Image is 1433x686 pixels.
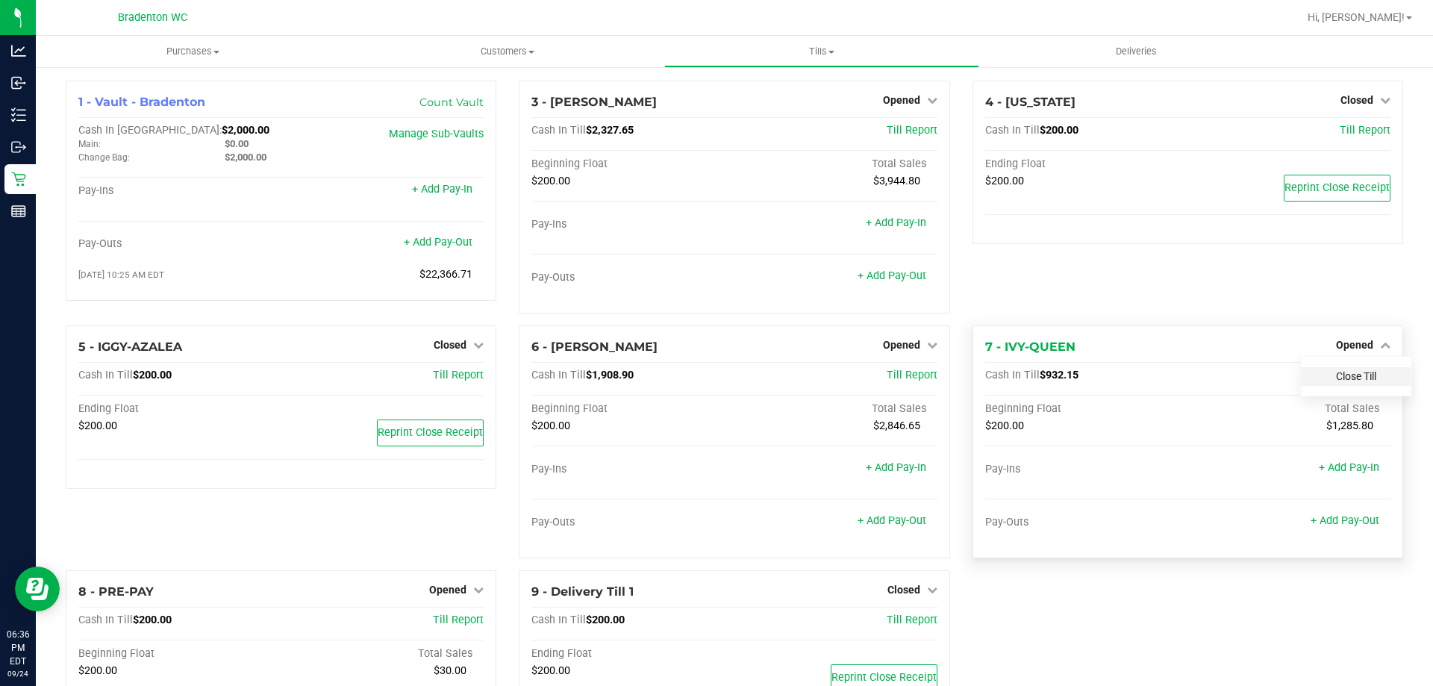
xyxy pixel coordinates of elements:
[531,584,634,599] span: 9 - Delivery Till 1
[11,140,26,155] inline-svg: Outbound
[831,671,937,684] span: Reprint Close Receipt
[377,420,484,446] button: Reprint Close Receipt
[866,216,926,229] a: + Add Pay-In
[985,516,1188,529] div: Pay-Outs
[1284,175,1390,202] button: Reprint Close Receipt
[985,175,1024,187] span: $200.00
[1096,45,1177,58] span: Deliveries
[985,158,1188,171] div: Ending Float
[531,516,734,529] div: Pay-Outs
[225,152,266,163] span: $2,000.00
[531,158,734,171] div: Beginning Float
[7,628,29,668] p: 06:36 PM EDT
[78,340,182,354] span: 5 - IGGY-AZALEA
[734,158,937,171] div: Total Sales
[1319,461,1379,474] a: + Add Pay-In
[1187,402,1390,416] div: Total Sales
[404,236,472,249] a: + Add Pay-Out
[389,128,484,140] a: Manage Sub-Vaults
[664,36,978,67] a: Tills
[887,614,937,626] a: Till Report
[350,36,664,67] a: Customers
[378,426,483,439] span: Reprint Close Receipt
[1336,370,1376,382] a: Close Till
[873,420,920,432] span: $2,846.65
[351,45,664,58] span: Customers
[281,647,484,661] div: Total Sales
[78,584,154,599] span: 8 - PRE-PAY
[887,124,937,137] a: Till Report
[133,369,172,381] span: $200.00
[419,96,484,109] a: Count Vault
[433,614,484,626] a: Till Report
[531,614,586,626] span: Cash In Till
[78,420,117,432] span: $200.00
[531,664,570,677] span: $200.00
[1336,339,1373,351] span: Opened
[858,269,926,282] a: + Add Pay-Out
[887,584,920,596] span: Closed
[531,647,734,661] div: Ending Float
[78,664,117,677] span: $200.00
[531,124,586,137] span: Cash In Till
[1340,124,1390,137] a: Till Report
[78,614,133,626] span: Cash In Till
[78,184,281,198] div: Pay-Ins
[11,43,26,58] inline-svg: Analytics
[434,664,466,677] span: $30.00
[429,584,466,596] span: Opened
[1311,514,1379,527] a: + Add Pay-Out
[985,420,1024,432] span: $200.00
[433,369,484,381] a: Till Report
[531,340,658,354] span: 6 - [PERSON_NAME]
[78,369,133,381] span: Cash In Till
[118,11,187,24] span: Bradenton WC
[412,183,472,196] a: + Add Pay-In
[985,95,1075,109] span: 4 - [US_STATE]
[78,237,281,251] div: Pay-Outs
[586,369,634,381] span: $1,908.90
[985,340,1075,354] span: 7 - IVY-QUEEN
[11,75,26,90] inline-svg: Inbound
[531,175,570,187] span: $200.00
[1040,124,1078,137] span: $200.00
[985,369,1040,381] span: Cash In Till
[11,107,26,122] inline-svg: Inventory
[531,218,734,231] div: Pay-Ins
[133,614,172,626] span: $200.00
[985,124,1040,137] span: Cash In Till
[78,124,222,137] span: Cash In [GEOGRAPHIC_DATA]:
[222,124,269,137] span: $2,000.00
[883,339,920,351] span: Opened
[665,45,978,58] span: Tills
[78,152,130,163] span: Change Bag:
[985,402,1188,416] div: Beginning Float
[883,94,920,106] span: Opened
[1040,369,1078,381] span: $932.15
[531,271,734,284] div: Pay-Outs
[78,269,164,280] span: [DATE] 10:25 AM EDT
[887,369,937,381] a: Till Report
[36,45,350,58] span: Purchases
[531,402,734,416] div: Beginning Float
[1308,11,1405,23] span: Hi, [PERSON_NAME]!
[873,175,920,187] span: $3,944.80
[531,420,570,432] span: $200.00
[15,567,60,611] iframe: Resource center
[78,402,281,416] div: Ending Float
[858,514,926,527] a: + Add Pay-Out
[225,138,249,149] span: $0.00
[531,95,657,109] span: 3 - [PERSON_NAME]
[866,461,926,474] a: + Add Pay-In
[985,463,1188,476] div: Pay-Ins
[7,668,29,679] p: 09/24
[979,36,1293,67] a: Deliveries
[11,172,26,187] inline-svg: Retail
[734,402,937,416] div: Total Sales
[531,463,734,476] div: Pay-Ins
